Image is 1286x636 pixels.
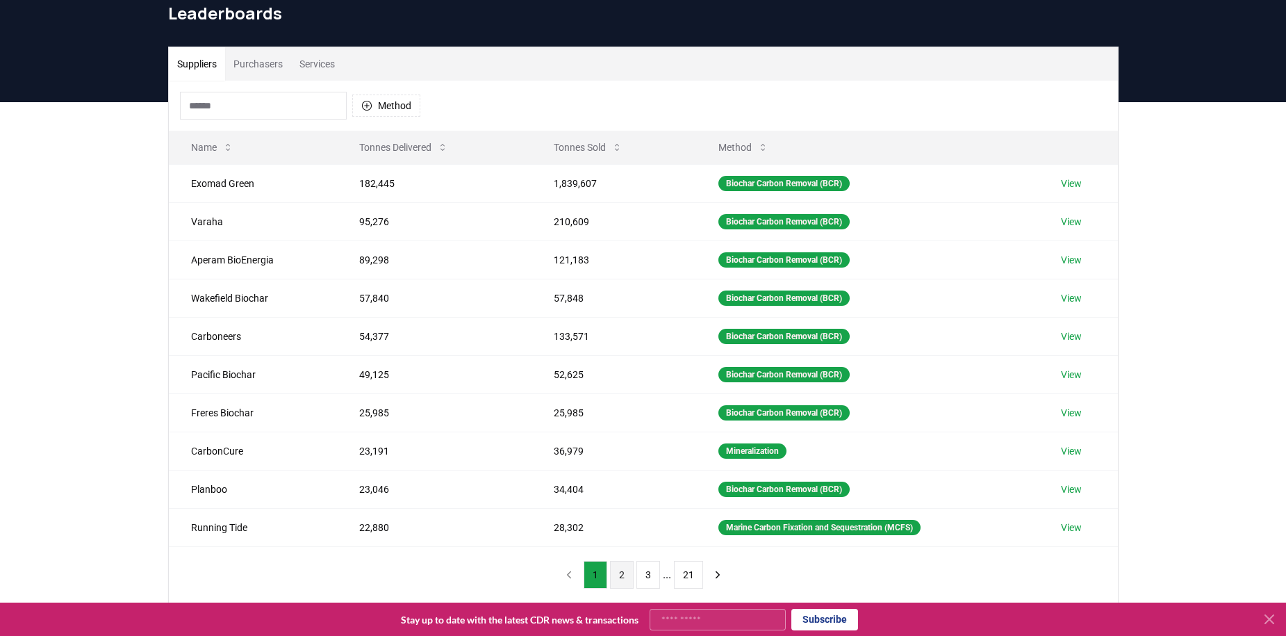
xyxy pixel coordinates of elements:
td: 49,125 [337,355,531,393]
div: Mineralization [718,443,786,459]
td: 23,191 [337,432,531,470]
h1: Leaderboards [168,2,1119,24]
td: 28,302 [531,508,696,546]
td: 52,625 [531,355,696,393]
button: Tonnes Delivered [348,133,459,161]
td: 57,848 [531,279,696,317]
button: Services [291,47,343,81]
a: View [1061,521,1082,535]
div: Biochar Carbon Removal (BCR) [718,329,850,344]
td: 34,404 [531,470,696,508]
a: View [1061,329,1082,343]
button: 2 [610,561,634,589]
td: 210,609 [531,202,696,240]
td: Varaha [169,202,338,240]
div: Biochar Carbon Removal (BCR) [718,252,850,268]
a: View [1061,215,1082,229]
td: Running Tide [169,508,338,546]
td: Freres Biochar [169,393,338,432]
button: 21 [674,561,703,589]
td: 182,445 [337,164,531,202]
a: View [1061,368,1082,382]
td: CarbonCure [169,432,338,470]
div: Marine Carbon Fixation and Sequestration (MCFS) [718,520,921,535]
td: Wakefield Biochar [169,279,338,317]
div: Biochar Carbon Removal (BCR) [718,405,850,421]
td: 133,571 [531,317,696,355]
td: Exomad Green [169,164,338,202]
td: 25,985 [337,393,531,432]
td: Aperam BioEnergia [169,240,338,279]
li: ... [663,566,671,583]
button: 3 [636,561,660,589]
a: View [1061,444,1082,458]
td: 23,046 [337,470,531,508]
td: 57,840 [337,279,531,317]
td: Carboneers [169,317,338,355]
div: Biochar Carbon Removal (BCR) [718,214,850,229]
button: 1 [584,561,607,589]
button: Method [707,133,780,161]
td: 1,839,607 [531,164,696,202]
button: next page [706,561,729,589]
td: Planboo [169,470,338,508]
button: Purchasers [225,47,291,81]
div: Biochar Carbon Removal (BCR) [718,482,850,497]
a: View [1061,177,1082,190]
button: Suppliers [169,47,225,81]
td: 54,377 [337,317,531,355]
a: View [1061,482,1082,496]
div: Biochar Carbon Removal (BCR) [718,367,850,382]
button: Name [180,133,245,161]
a: View [1061,406,1082,420]
div: Biochar Carbon Removal (BCR) [718,291,850,306]
a: View [1061,253,1082,267]
div: Biochar Carbon Removal (BCR) [718,176,850,191]
td: Pacific Biochar [169,355,338,393]
button: Tonnes Sold [543,133,634,161]
td: 36,979 [531,432,696,470]
td: 95,276 [337,202,531,240]
td: 121,183 [531,240,696,279]
button: Method [352,95,420,117]
a: View [1061,291,1082,305]
td: 89,298 [337,240,531,279]
td: 22,880 [337,508,531,546]
td: 25,985 [531,393,696,432]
